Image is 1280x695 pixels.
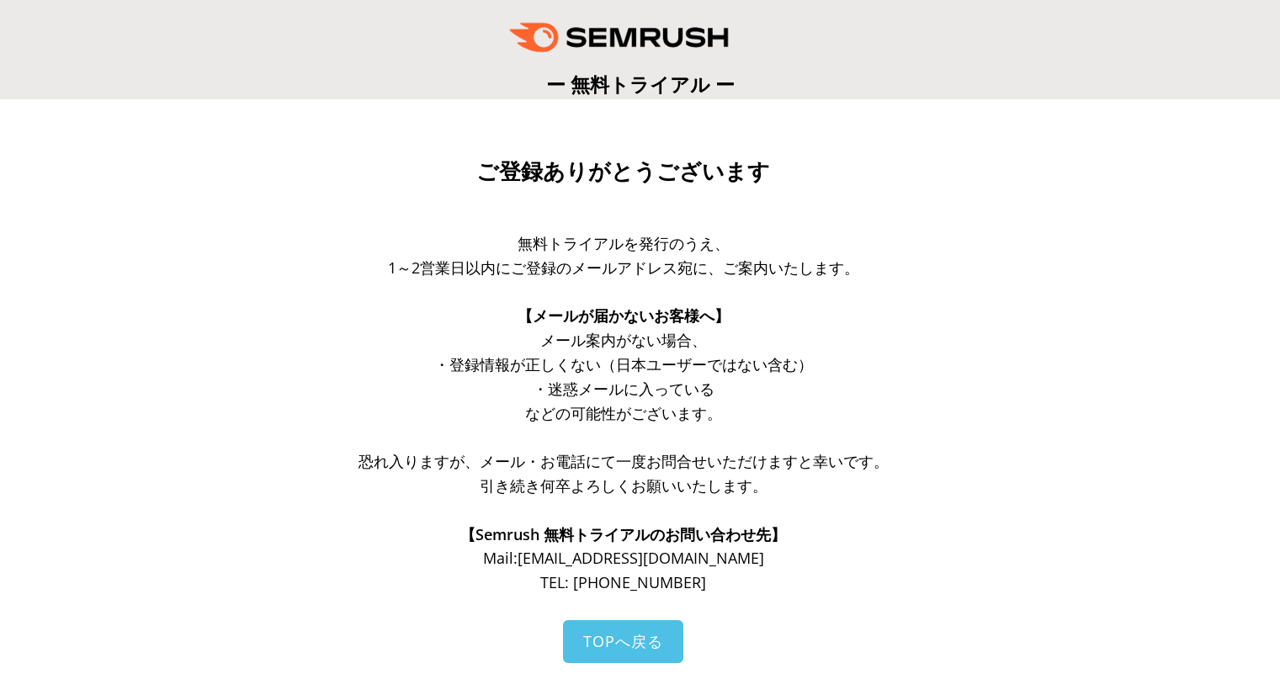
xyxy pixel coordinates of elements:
[540,572,706,592] span: TEL: [PHONE_NUMBER]
[460,524,786,544] span: 【Semrush 無料トライアルのお問い合わせ先】
[525,403,722,423] span: などの可能性がございます。
[540,330,707,350] span: メール案内がない場合、
[480,475,767,496] span: 引き続き何卒よろしくお願いいたします。
[518,233,730,253] span: 無料トライアルを発行のうえ、
[483,548,764,568] span: Mail: [EMAIL_ADDRESS][DOMAIN_NAME]
[533,379,714,399] span: ・迷惑メールに入っている
[434,354,813,374] span: ・登録情報が正しくない（日本ユーザーではない含む）
[518,305,730,326] span: 【メールが届かないお客様へ】
[583,631,663,651] span: TOPへ戻る
[359,451,889,471] span: 恐れ入りますが、メール・お電話にて一度お問合せいただけますと幸いです。
[546,71,735,98] span: ー 無料トライアル ー
[563,620,683,663] a: TOPへ戻る
[476,159,770,184] span: ご登録ありがとうございます
[388,257,859,278] span: 1～2営業日以内にご登録のメールアドレス宛に、ご案内いたします。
